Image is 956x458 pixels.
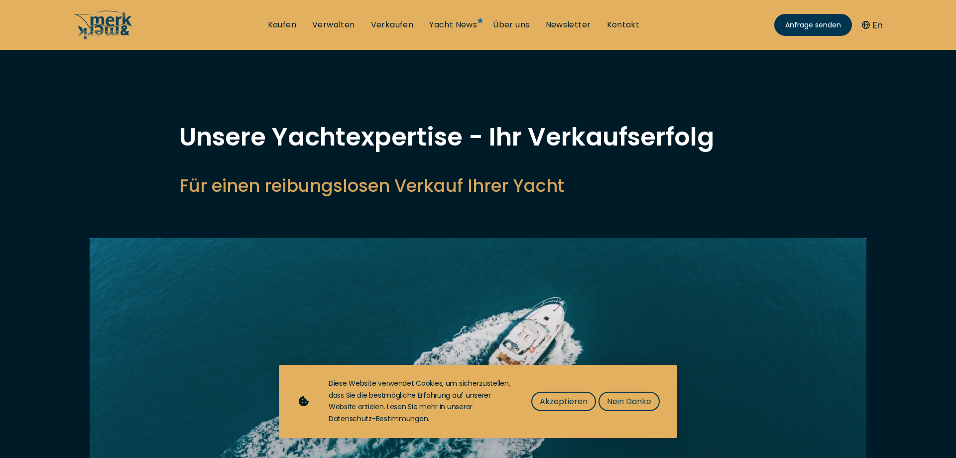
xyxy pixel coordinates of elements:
a: Verwalten [312,19,355,30]
a: Newsletter [546,19,591,30]
a: Anfrage senden [774,14,852,36]
a: Kontakt [607,19,640,30]
button: En [862,18,883,32]
h2: Für einen reibungslosen Verkauf Ihrer Yacht [179,173,777,198]
div: Diese Website verwendet Cookies, um sicherzustellen, dass Sie die bestmögliche Erfahrung auf unse... [329,378,511,425]
a: Kaufen [268,19,296,30]
button: Nein Danke [598,392,660,411]
h1: Unsere Yachtexpertise - Ihr Verkaufserfolg [179,125,777,150]
a: Datenschutz-Bestimmungen [329,414,428,424]
a: Yacht News [429,19,477,30]
a: Über uns [493,19,529,30]
a: Verkaufen [371,19,414,30]
span: Nein Danke [607,395,651,408]
span: Anfrage senden [785,20,841,30]
button: Akzeptieren [531,392,596,411]
span: Akzeptieren [540,395,588,408]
